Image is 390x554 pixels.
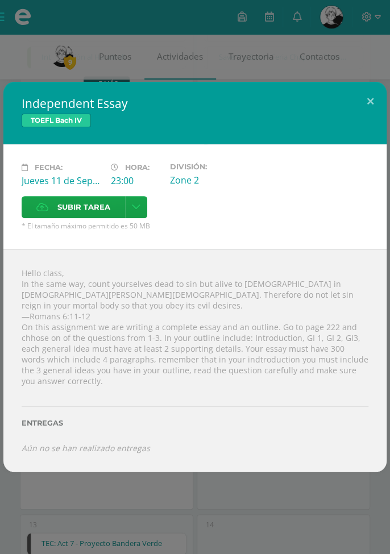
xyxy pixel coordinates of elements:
span: Subir tarea [57,197,110,218]
span: Hora: [125,163,150,172]
span: TOEFL Bach IV [22,114,91,127]
button: Close (Esc) [354,82,387,120]
span: Fecha: [35,163,63,172]
div: Jueves 11 de Septiembre [22,174,102,187]
div: Hello class, In the same way, count yourselves dead to sin but alive to [DEMOGRAPHIC_DATA] in [DE... [3,249,387,472]
div: Zone 2 [170,174,250,186]
i: Aún no se han realizado entregas [22,443,150,453]
h2: Independent Essay [22,95,368,111]
span: * El tamaño máximo permitido es 50 MB [22,221,368,231]
label: Entregas [22,419,368,427]
label: División: [170,163,250,171]
div: 23:00 [111,174,161,187]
